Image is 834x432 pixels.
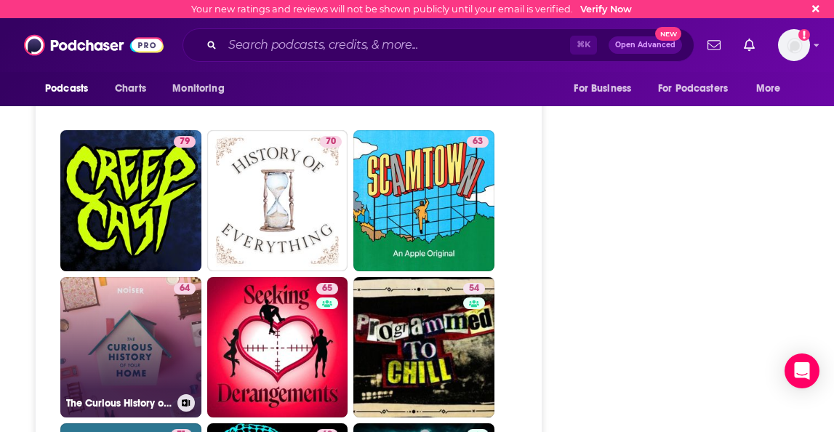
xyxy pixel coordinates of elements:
span: Monitoring [172,79,224,99]
a: Show notifications dropdown [702,33,726,57]
span: 64 [180,281,190,296]
span: Logged in as robin.richardson [778,29,810,61]
a: 54 [463,283,485,295]
a: 65 [316,283,338,295]
span: Charts [115,79,146,99]
button: open menu [35,75,107,103]
a: 64The Curious History of Your Home [60,277,201,418]
a: 79 [174,136,196,148]
div: Open Intercom Messenger [785,353,819,388]
div: Your new ratings and reviews will not be shown publicly until your email is verified. [191,4,632,15]
a: 54 [353,277,494,418]
button: Open AdvancedNew [609,36,682,54]
span: More [756,79,781,99]
span: 70 [326,135,336,149]
a: 64 [174,283,196,295]
button: open menu [162,75,243,103]
span: Podcasts [45,79,88,99]
a: Verify Now [580,4,632,15]
span: 65 [322,281,332,296]
button: open menu [564,75,649,103]
div: Search podcasts, credits, & more... [183,28,694,62]
a: 70 [320,136,342,148]
img: User Profile [778,29,810,61]
input: Search podcasts, credits, & more... [222,33,570,57]
a: Show notifications dropdown [738,33,761,57]
button: open menu [746,75,799,103]
a: Charts [105,75,155,103]
a: 70 [207,130,348,271]
span: For Business [574,79,631,99]
button: Show profile menu [778,29,810,61]
h3: The Curious History of Your Home [66,397,172,409]
span: 79 [180,135,190,149]
a: 63 [353,130,494,271]
a: 79 [60,130,201,271]
span: 63 [473,135,483,149]
img: Podchaser - Follow, Share and Rate Podcasts [24,31,164,59]
span: 54 [469,281,479,296]
span: Open Advanced [615,41,675,49]
span: New [655,27,681,41]
span: ⌘ K [570,36,597,55]
svg: Email not verified [798,29,810,41]
span: For Podcasters [658,79,728,99]
button: open menu [649,75,749,103]
a: 63 [467,136,489,148]
a: 65 [207,277,348,418]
